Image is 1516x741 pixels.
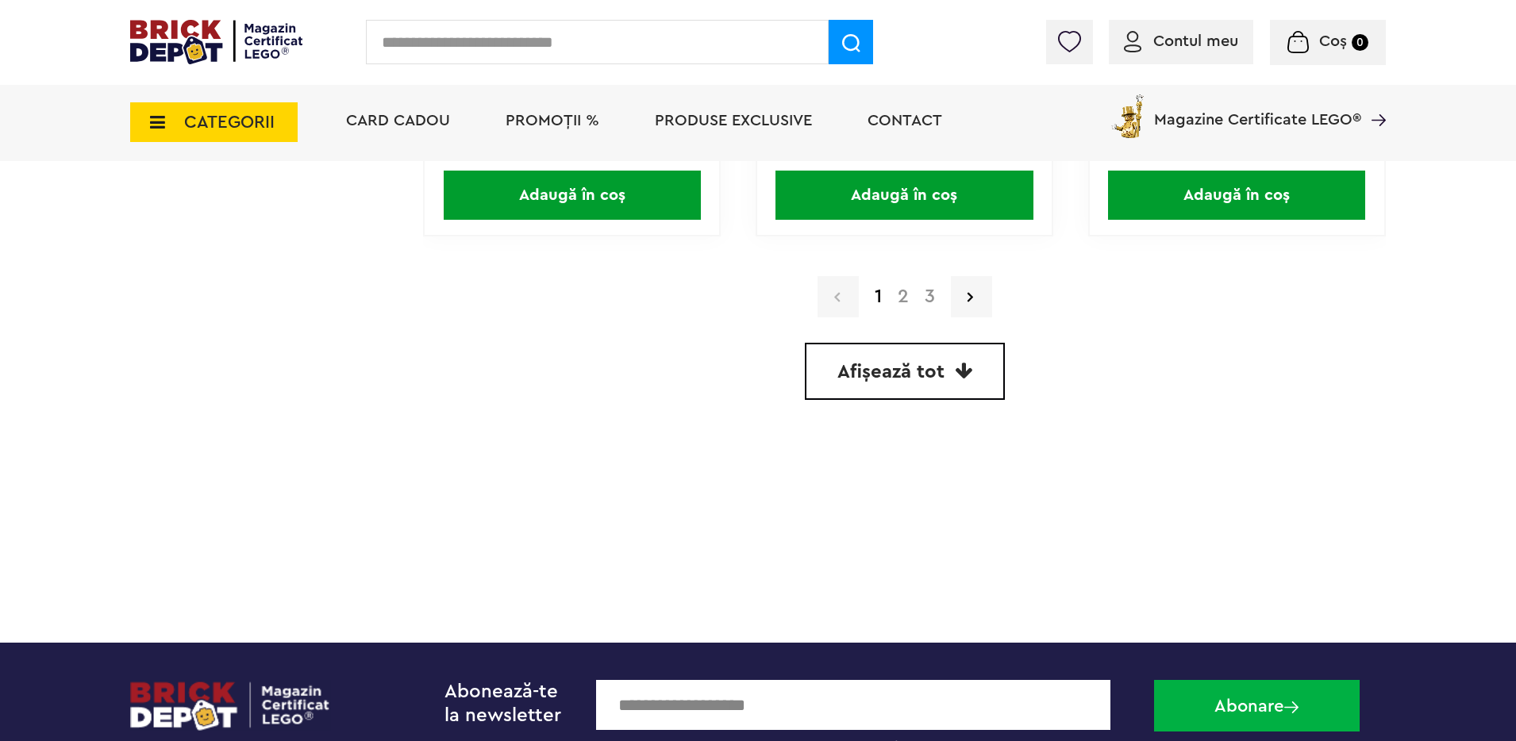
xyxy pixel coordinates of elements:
a: Adaugă în coș [425,171,719,220]
button: Abonare [1154,680,1360,731]
span: Magazine Certificate LEGO® [1154,91,1361,128]
a: Card Cadou [346,113,450,129]
span: Afișează tot [837,363,945,382]
a: Adaugă în coș [757,171,1052,220]
img: Abonare [1284,701,1299,713]
a: 3 [917,287,943,306]
a: Afișează tot [805,343,1005,400]
img: footerlogo [130,680,331,731]
span: Adaugă în coș [1108,171,1365,220]
span: Adaugă în coș [775,171,1033,220]
a: Contul meu [1124,33,1238,49]
strong: 1 [867,287,890,306]
a: Magazine Certificate LEGO® [1361,91,1386,107]
a: 2 [890,287,917,306]
a: Contact [868,113,942,129]
span: Contul meu [1153,33,1238,49]
span: CATEGORII [184,113,275,131]
span: Coș [1319,33,1347,49]
span: Adaugă în coș [444,171,701,220]
a: Produse exclusive [655,113,812,129]
a: Pagina urmatoare [951,276,992,317]
small: 0 [1352,34,1368,51]
a: Adaugă în coș [1090,171,1384,220]
span: Abonează-te la newsletter [444,682,561,725]
a: PROMOȚII % [506,113,599,129]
